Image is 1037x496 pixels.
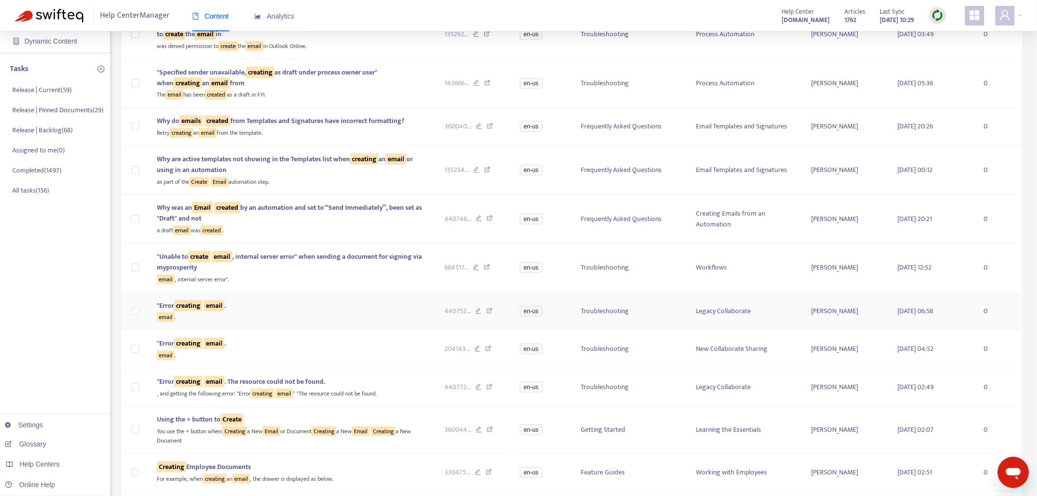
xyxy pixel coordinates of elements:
span: 440746 ... [444,214,471,224]
sqkw: created [205,90,227,99]
span: Help Center [782,6,815,17]
td: Feature Guides [573,454,688,492]
td: [PERSON_NAME] [803,369,889,407]
td: Email Templates and Signatures [688,146,803,195]
td: 0 [976,406,1022,453]
td: 0 [976,146,1022,195]
span: "Error . The resource could not be found. [157,376,325,387]
td: Learning the Essentials [688,406,803,453]
div: Retry an from the template. [157,126,429,138]
sqkw: email [232,474,250,484]
div: You use the + button when: a New or Document a New a New Document [157,425,429,445]
span: en-us [520,29,543,40]
a: Glossary [5,440,46,448]
sqkw: email [204,300,224,311]
sqkw: email [204,338,224,349]
div: . [157,311,429,322]
td: [PERSON_NAME] [803,146,889,195]
span: [DATE] 02:07 [898,424,934,435]
sqkw: email [173,225,191,235]
td: [PERSON_NAME] [803,454,889,492]
sqkw: email [157,312,174,322]
td: Getting Started [573,406,688,453]
span: [DATE] 02:49 [898,381,934,393]
span: Employee Documents [157,461,251,472]
sqkw: Email [192,202,213,213]
span: Dynamic Content [25,37,77,45]
sqkw: creating [174,300,202,311]
a: [DOMAIN_NAME] [782,14,830,25]
p: Assigned to me ( 0 ) [12,145,65,155]
sqkw: creating [350,153,378,165]
span: 204143 ... [444,344,470,354]
span: "Unable to , internal server error" when sending a document for signing via myprosperity [157,251,422,273]
td: New Collaborate Sharing [688,330,803,369]
td: [PERSON_NAME] [803,108,889,146]
td: 0 [976,454,1022,492]
strong: [DOMAIN_NAME] [782,15,830,25]
span: "Error . [157,300,226,311]
span: 143666 ... [444,78,469,89]
td: Creating Emails from an Automation [688,195,803,244]
p: Release | Backlog ( 68 ) [12,125,73,135]
div: , and getting the following error: "Error " "The resource could not be found. [157,387,429,398]
span: Content [192,12,229,20]
sqkw: creating [246,67,274,78]
sqkw: Creating [312,426,336,436]
strong: [DATE] 10:29 [880,15,914,25]
td: [PERSON_NAME] [803,244,889,293]
span: book [192,13,199,20]
td: 0 [976,330,1022,369]
span: en-us [520,262,543,273]
sqkw: email [386,153,406,165]
span: Why do from Templates and Signatures have incorrect formatting? [157,115,404,126]
td: Troubleshooting [573,10,688,59]
span: en-us [520,165,543,175]
sqkw: email [209,77,230,89]
sqkw: email [199,128,217,138]
strong: 1762 [845,15,857,25]
td: 0 [976,244,1022,293]
span: en-us [520,424,543,435]
sqkw: Creating [157,461,186,472]
td: [PERSON_NAME] [803,293,889,331]
sqkw: creating [170,128,193,138]
td: [PERSON_NAME] [803,330,889,369]
span: en-us [520,214,543,224]
td: 0 [976,369,1022,407]
span: plus-circle [98,66,104,73]
sqkw: Email [263,426,280,436]
td: Email Templates and Signatures [688,108,803,146]
td: 0 [976,195,1022,244]
td: 0 [976,108,1022,146]
td: Legacy Collaborate [688,293,803,331]
span: Articles [845,6,865,17]
td: Process Automation [688,59,803,108]
td: [PERSON_NAME] [803,406,889,453]
span: [DATE] 03:49 [898,28,934,40]
td: Legacy Collaborate [688,369,803,407]
td: 0 [976,293,1022,331]
span: [DATE] 02:51 [898,467,933,478]
td: Troubleshooting [573,330,688,369]
span: en-us [520,382,543,393]
span: 360040 ... [444,121,471,132]
img: Swifteq [15,9,83,23]
sqkw: email [275,389,293,398]
span: Help Centers [20,460,60,468]
span: en-us [520,467,543,478]
span: Why was an by an automation and set to “Send Immediately”, been set as "Draft" and not [157,202,422,224]
sqkw: creating [174,376,202,387]
sqkw: created [200,225,222,235]
td: [PERSON_NAME] [803,59,889,108]
span: [DATE] 00:12 [898,164,933,175]
div: The has been as a draft in FYI. [157,89,429,100]
span: "Specified sender unavailable, as draft under process owner user" when an from [157,67,377,89]
sqkw: creating [173,77,202,89]
sqkw: Email [352,426,370,436]
p: Release | Pinned Documents ( 29 ) [12,105,103,115]
sqkw: email [246,41,263,51]
iframe: Button to launch messaging window [998,457,1029,488]
td: Troubleshooting [573,293,688,331]
span: 330475 ... [444,467,470,478]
